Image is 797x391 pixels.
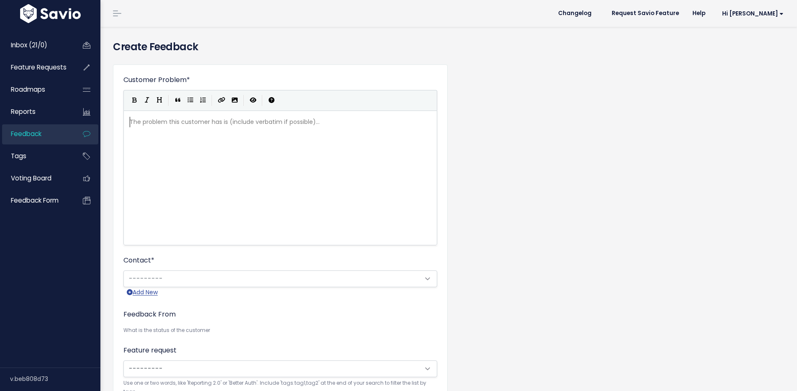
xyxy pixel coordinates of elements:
span: Voting Board [11,174,51,183]
button: Create Link [215,94,228,107]
div: v.beb808d73 [10,368,100,390]
span: Feedback form [11,196,59,205]
span: Tags [11,152,26,160]
button: Markdown Guide [265,94,278,107]
a: Voting Board [2,169,69,188]
button: Heading [153,94,166,107]
a: Request Savio Feature [605,7,686,20]
a: Help [686,7,712,20]
a: Roadmaps [2,80,69,99]
button: Import an image [228,94,241,107]
img: logo-white.9d6f32f41409.svg [18,4,83,23]
button: Generic List [184,94,197,107]
button: Italic [141,94,153,107]
a: Reports [2,102,69,121]
label: Feedback From [123,309,176,319]
a: Inbox (21/0) [2,36,69,55]
label: Feature request [123,345,177,355]
button: Numbered List [197,94,209,107]
span: Changelog [558,10,592,16]
a: Feedback [2,124,69,144]
i: | [262,95,263,105]
span: Inbox (21/0) [11,41,47,49]
span: Roadmaps [11,85,45,94]
h4: Create Feedback [113,39,784,54]
i: | [212,95,213,105]
a: Hi [PERSON_NAME] [712,7,790,20]
a: Feature Requests [2,58,69,77]
a: Feedback form [2,191,69,210]
label: Contact [123,255,154,265]
span: Feature Requests [11,63,67,72]
button: Bold [128,94,141,107]
button: Quote [172,94,184,107]
button: Toggle Preview [247,94,259,107]
a: Add New [127,287,158,298]
span: Hi [PERSON_NAME] [722,10,784,17]
span: Feedback [11,129,41,138]
small: What is the status of the customer [123,326,437,335]
i: | [168,95,169,105]
a: Tags [2,147,69,166]
span: Reports [11,107,36,116]
label: Customer Problem [123,75,190,85]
